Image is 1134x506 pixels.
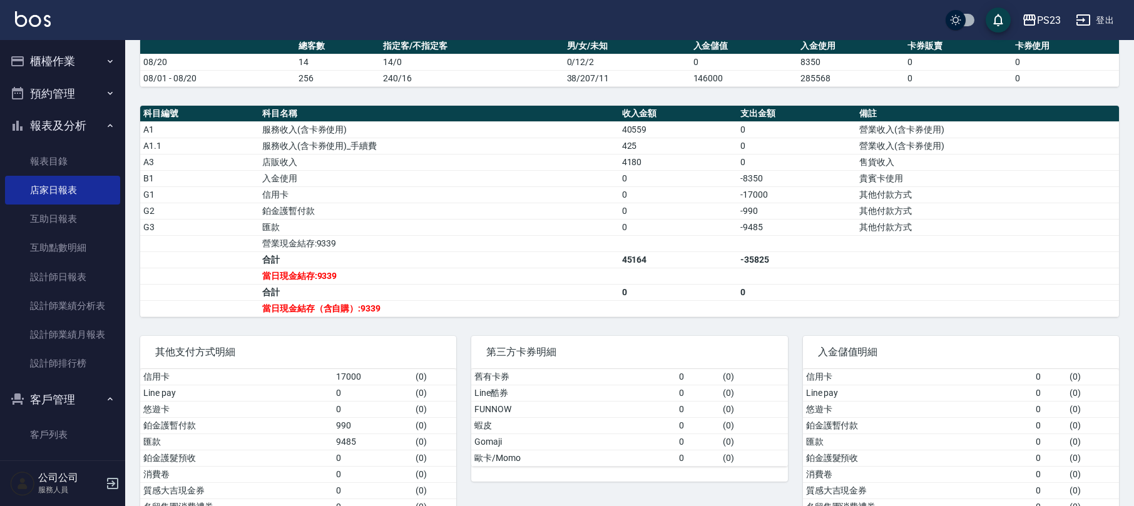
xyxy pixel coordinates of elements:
td: 0 [1033,417,1066,433]
td: ( 0 ) [1066,369,1119,385]
td: 服務收入(含卡券使用)_手續費 [259,138,619,154]
td: 當日現金結存（含自購）:9339 [259,300,619,316]
td: 0 [690,54,797,70]
a: 設計師業績分析表 [5,291,120,320]
td: ( 0 ) [720,450,788,466]
td: 其他付款方式 [856,203,1119,219]
td: 匯款 [803,433,1033,450]
td: 40559 [619,121,738,138]
th: 備註 [856,106,1119,122]
td: Line pay [803,385,1033,401]
a: 互助點數明細 [5,233,120,262]
td: 其他付款方式 [856,186,1119,203]
td: 8350 [797,54,904,70]
td: 合計 [259,284,619,300]
th: 收入金額 [619,106,738,122]
td: 匯款 [140,433,333,450]
td: 鉑金護髮預收 [803,450,1033,466]
th: 入金儲值 [690,38,797,54]
td: A1.1 [140,138,259,154]
td: 蝦皮 [471,417,676,433]
td: 0 [1033,433,1066,450]
td: ( 0 ) [1066,482,1119,498]
td: 0 [1033,466,1066,482]
th: 總客數 [295,38,380,54]
td: 舊有卡券 [471,369,676,385]
td: 0 [619,186,738,203]
td: 9485 [333,433,412,450]
td: ( 0 ) [1066,450,1119,466]
span: 其他支付方式明細 [155,346,441,358]
td: 信用卡 [259,186,619,203]
button: 櫃檯作業 [5,45,120,78]
td: -9485 [737,219,856,235]
td: ( 0 ) [412,385,457,401]
td: B1 [140,170,259,186]
td: 08/01 - 08/20 [140,70,295,86]
td: -35825 [737,251,856,268]
td: 鉑金護髮預收 [140,450,333,466]
td: 匯款 [259,219,619,235]
span: 入金儲值明細 [818,346,1104,358]
td: 0 [1012,54,1119,70]
td: 0 [619,219,738,235]
td: 425 [619,138,738,154]
td: 信用卡 [803,369,1033,385]
td: 38/207/11 [564,70,690,86]
td: 消費卷 [803,466,1033,482]
td: -990 [737,203,856,219]
td: 0 [676,433,720,450]
table: a dense table [140,106,1119,317]
td: 0 [333,466,412,482]
td: 質感大吉現金券 [803,482,1033,498]
td: 0 [676,401,720,417]
td: ( 0 ) [412,401,457,417]
td: 入金使用 [259,170,619,186]
td: -17000 [737,186,856,203]
td: 14/0 [380,54,563,70]
td: A1 [140,121,259,138]
td: 14 [295,54,380,70]
td: ( 0 ) [720,433,788,450]
td: A3 [140,154,259,170]
td: -8350 [737,170,856,186]
td: 營業收入(含卡券使用) [856,138,1119,154]
span: 第三方卡券明細 [486,346,772,358]
td: Line pay [140,385,333,401]
td: 營業收入(含卡券使用) [856,121,1119,138]
img: Logo [15,11,51,27]
button: PS23 [1017,8,1066,33]
td: 0 [737,284,856,300]
th: 卡券販賣 [904,38,1011,54]
td: G3 [140,219,259,235]
a: 設計師日報表 [5,263,120,291]
td: 鉑金護暫付款 [803,417,1033,433]
td: 0 [1033,401,1066,417]
td: ( 0 ) [1066,433,1119,450]
td: 0 [676,417,720,433]
th: 卡券使用 [1012,38,1119,54]
a: 設計師業績月報表 [5,320,120,349]
td: 0 [737,138,856,154]
td: 0 [904,54,1011,70]
td: ( 0 ) [412,369,457,385]
p: 服務人員 [38,484,102,495]
td: 285568 [797,70,904,86]
td: FUNNOW [471,401,676,417]
td: 0 [676,385,720,401]
td: ( 0 ) [412,433,457,450]
button: 報表及分析 [5,109,120,142]
td: ( 0 ) [720,385,788,401]
td: 0 [1033,369,1066,385]
td: 當日現金結存:9339 [259,268,619,284]
td: 悠遊卡 [803,401,1033,417]
td: 17000 [333,369,412,385]
td: ( 0 ) [720,369,788,385]
th: 支出金額 [737,106,856,122]
a: 設計師排行榜 [5,349,120,378]
img: Person [10,471,35,496]
td: 256 [295,70,380,86]
td: 0 [333,385,412,401]
td: 0 [676,450,720,466]
td: ( 0 ) [720,401,788,417]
